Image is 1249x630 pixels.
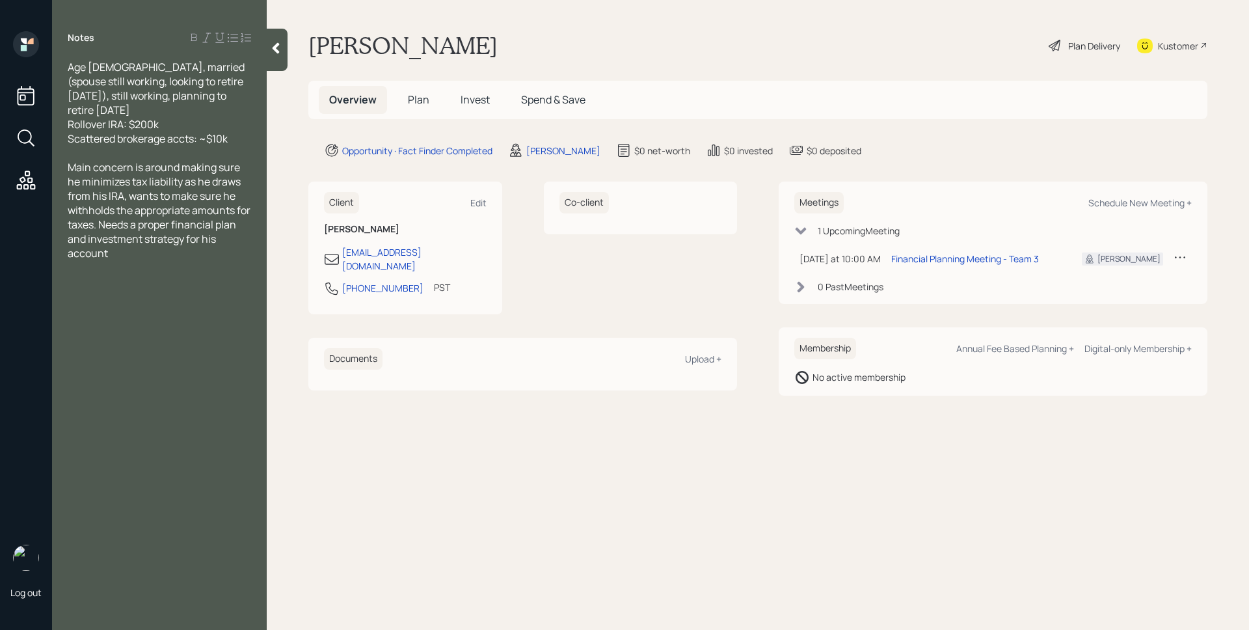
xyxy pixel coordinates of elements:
h6: Co-client [559,192,609,213]
span: Main concern is around making sure he minimizes tax liability as he draws from his IRA, wants to ... [68,160,252,260]
div: $0 net-worth [634,144,690,157]
div: No active membership [813,370,906,384]
div: Digital-only Membership + [1084,342,1192,355]
div: [PERSON_NAME] [526,144,600,157]
span: Invest [461,92,490,107]
div: Financial Planning Meeting - Team 3 [891,252,1039,266]
div: [DATE] at 10:00 AM [799,252,881,266]
div: Schedule New Meeting + [1088,197,1192,209]
span: Age [DEMOGRAPHIC_DATA], married (spouse still working, looking to retire [DATE]), still working, ... [68,60,247,146]
div: [PERSON_NAME] [1097,253,1161,265]
div: 1 Upcoming Meeting [818,224,900,238]
div: [PHONE_NUMBER] [342,281,423,295]
div: $0 invested [724,144,773,157]
div: Upload + [685,353,721,365]
div: Plan Delivery [1068,39,1120,53]
span: Spend & Save [521,92,585,107]
h6: [PERSON_NAME] [324,224,487,235]
div: Kustomer [1158,39,1198,53]
h6: Client [324,192,359,213]
div: $0 deposited [807,144,861,157]
span: Plan [408,92,429,107]
div: Annual Fee Based Planning + [956,342,1074,355]
div: Edit [470,197,487,209]
h1: [PERSON_NAME] [308,31,498,60]
label: Notes [68,31,94,44]
h6: Documents [324,348,383,370]
h6: Meetings [794,192,844,213]
div: Log out [10,586,42,599]
div: Opportunity · Fact Finder Completed [342,144,492,157]
img: james-distasi-headshot.png [13,545,39,571]
h6: Membership [794,338,856,359]
div: 0 Past Meeting s [818,280,883,294]
span: Overview [329,92,377,107]
div: [EMAIL_ADDRESS][DOMAIN_NAME] [342,245,487,273]
div: PST [434,281,450,294]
